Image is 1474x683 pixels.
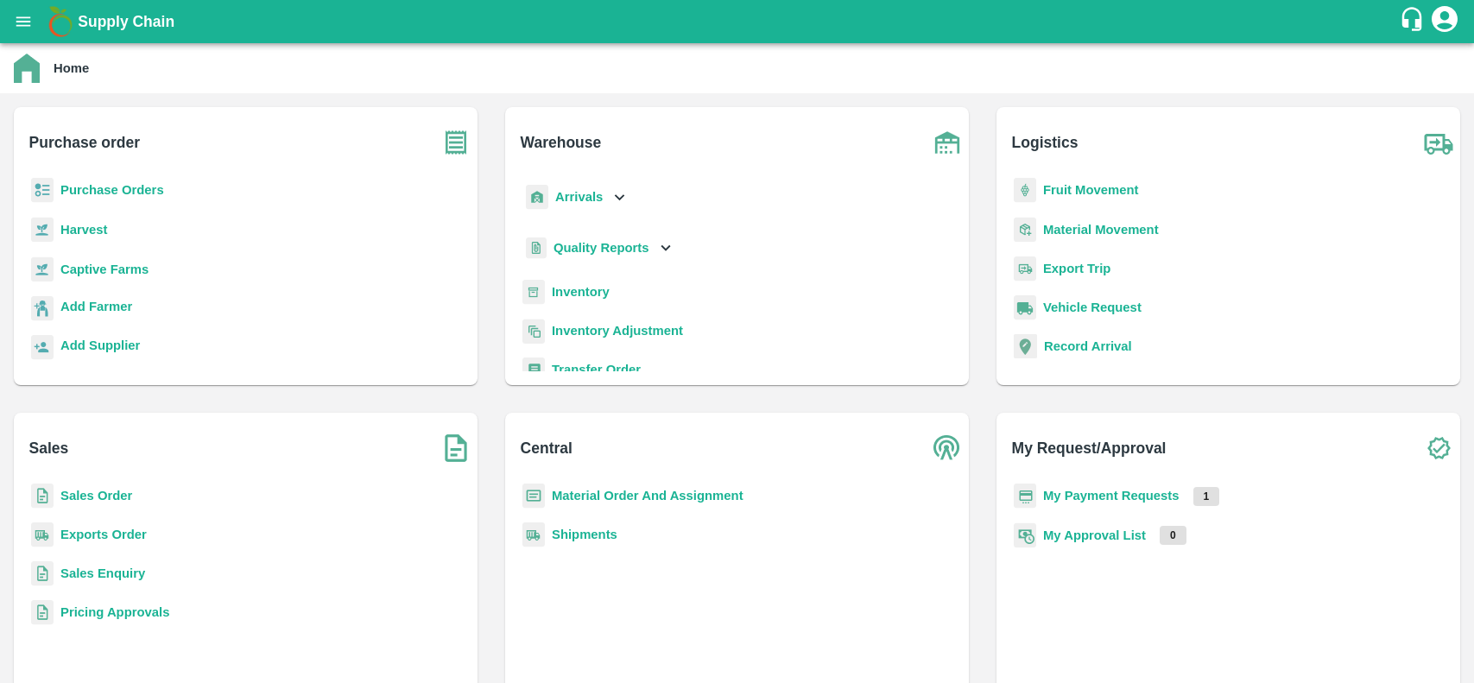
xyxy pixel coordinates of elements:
img: approval [1014,522,1036,548]
img: home [14,54,40,83]
img: shipments [522,522,545,547]
img: logo [43,4,78,39]
b: Purchase order [29,130,140,155]
a: Transfer Order [552,363,641,376]
img: reciept [31,178,54,203]
b: Logistics [1012,130,1079,155]
img: vehicle [1014,295,1036,320]
img: whArrival [526,185,548,210]
a: Add Supplier [60,336,140,359]
img: sales [31,561,54,586]
div: Arrivals [522,178,629,217]
div: customer-support [1399,6,1429,37]
a: Record Arrival [1044,339,1132,353]
img: purchase [434,121,478,164]
img: whInventory [522,280,545,305]
a: Vehicle Request [1043,300,1142,314]
a: My Payment Requests [1043,489,1180,503]
a: Supply Chain [78,9,1399,34]
img: centralMaterial [522,484,545,509]
a: Sales Order [60,489,132,503]
div: account of current user [1429,3,1460,40]
img: payment [1014,484,1036,509]
b: Home [54,61,89,75]
img: soSales [434,427,478,470]
p: 0 [1160,526,1186,545]
img: sales [31,484,54,509]
b: Sales [29,436,69,460]
img: check [1417,427,1460,470]
img: sales [31,600,54,625]
img: farmer [31,296,54,321]
b: Supply Chain [78,13,174,30]
button: open drawer [3,2,43,41]
a: Material Order And Assignment [552,489,743,503]
img: shipments [31,522,54,547]
b: Add Supplier [60,338,140,352]
a: Sales Enquiry [60,566,145,580]
img: harvest [31,256,54,282]
img: harvest [31,217,54,243]
img: central [926,427,969,470]
img: material [1014,217,1036,243]
b: Add Farmer [60,300,132,313]
img: delivery [1014,256,1036,281]
a: Purchase Orders [60,183,164,197]
img: supplier [31,335,54,360]
img: recordArrival [1014,334,1037,358]
a: Shipments [552,528,617,541]
a: My Approval List [1043,528,1146,542]
a: Harvest [60,223,107,237]
a: Material Movement [1043,223,1159,237]
a: Fruit Movement [1043,183,1139,197]
a: Exports Order [60,528,147,541]
a: Inventory [552,285,610,299]
a: Add Farmer [60,297,132,320]
img: inventory [522,319,545,344]
b: My Request/Approval [1012,436,1167,460]
a: Pricing Approvals [60,605,169,619]
img: fruit [1014,178,1036,203]
div: Quality Reports [522,231,675,266]
img: warehouse [926,121,969,164]
b: Quality Reports [554,241,649,255]
p: 1 [1193,487,1220,506]
b: Arrivals [555,190,603,204]
b: Central [521,436,573,460]
a: Captive Farms [60,262,149,276]
b: Warehouse [521,130,602,155]
a: Export Trip [1043,262,1110,275]
img: qualityReport [526,237,547,259]
img: whTransfer [522,357,545,383]
a: Inventory Adjustment [552,324,683,338]
img: truck [1417,121,1460,164]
